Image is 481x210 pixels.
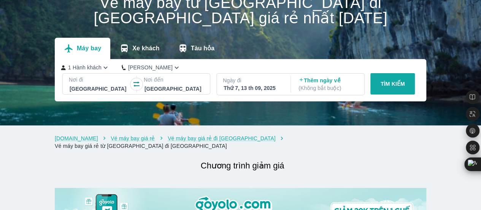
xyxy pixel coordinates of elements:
[111,135,155,141] a: Vé máy bay giá rẻ
[168,135,275,141] a: Vé máy bay giá rẻ đi [GEOGRAPHIC_DATA]
[55,143,227,149] a: Vé máy bay giá rẻ từ [GEOGRAPHIC_DATA] đi [GEOGRAPHIC_DATA]
[370,73,415,95] button: TÌM KIẾM
[132,45,159,52] p: Xe khách
[122,64,181,72] button: [PERSON_NAME]
[128,64,173,71] p: [PERSON_NAME]
[298,84,357,92] p: ( Không bắt buộc )
[223,77,283,84] p: Ngày đi
[381,80,405,88] p: TÌM KIẾM
[77,45,101,52] p: Máy bay
[55,135,98,141] a: [DOMAIN_NAME]
[144,76,204,83] p: Nơi đến
[224,84,283,92] div: Thứ 7, 13 th 09, 2025
[59,159,426,173] h2: Chương trình giảm giá
[55,135,426,150] nav: breadcrumb
[61,64,110,72] button: 1 Hành khách
[191,45,215,52] p: Tàu hỏa
[298,77,357,92] p: Thêm ngày về
[68,64,102,71] p: 1 Hành khách
[69,76,129,83] p: Nơi đi
[55,38,224,59] div: transportation tabs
